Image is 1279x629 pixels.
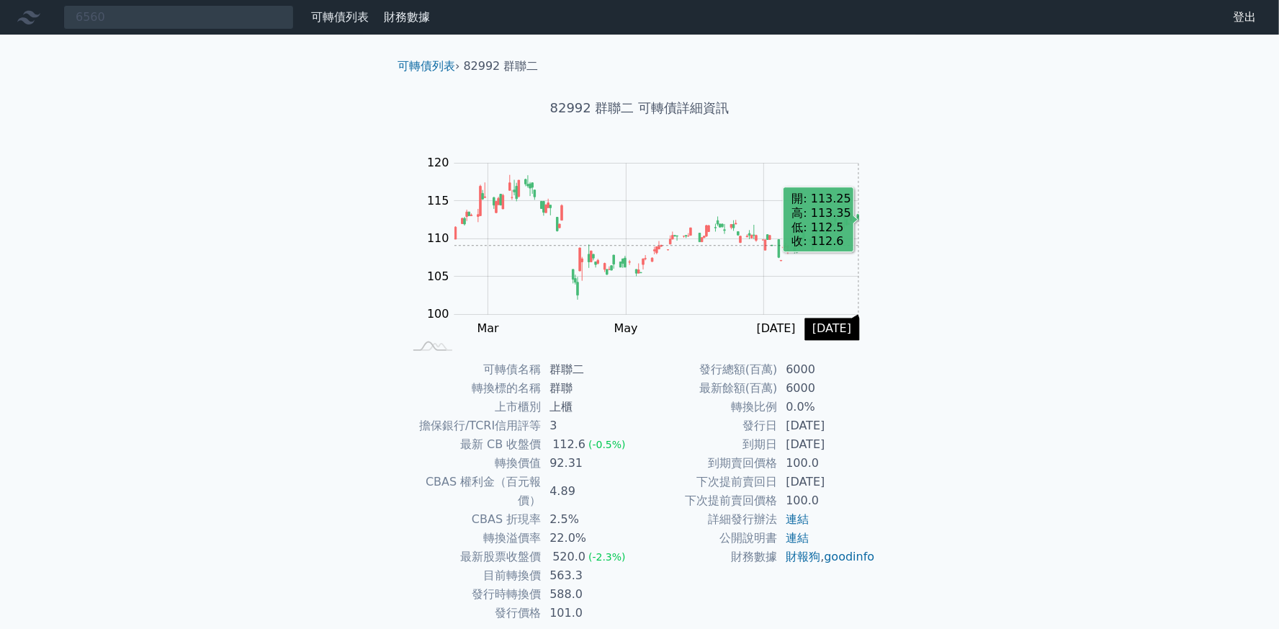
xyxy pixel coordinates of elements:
a: 財務數據 [384,10,430,24]
a: 連結 [786,512,809,526]
td: 上櫃 [541,398,639,416]
td: 轉換比例 [639,398,777,416]
a: goodinfo [824,550,874,563]
td: 發行總額(百萬) [639,360,777,379]
td: 目前轉換價 [403,566,541,585]
td: 6000 [777,379,876,398]
td: 100.0 [777,454,876,473]
td: [DATE] [777,435,876,454]
td: 群聯 [541,379,639,398]
tspan: [DATE] [757,321,796,335]
td: 財務數據 [639,548,777,566]
td: 563.3 [541,566,639,585]
td: CBAS 權利金（百元報價） [403,473,541,510]
h1: 82992 群聯二 可轉債詳細資訊 [386,98,893,118]
td: 到期賣回價格 [639,454,777,473]
td: 6000 [777,360,876,379]
input: 搜尋可轉債 代號／名稱 [63,5,294,30]
td: 擔保銀行/TCRI信用評等 [403,416,541,435]
td: 到期日 [639,435,777,454]
td: 公開說明書 [639,529,777,548]
td: 22.0% [541,529,639,548]
tspan: Mar [477,321,500,335]
td: 轉換標的名稱 [403,379,541,398]
tspan: 110 [427,231,449,245]
li: 82992 群聯二 [464,58,539,75]
td: 上市櫃別 [403,398,541,416]
td: CBAS 折現率 [403,510,541,529]
td: 101.0 [541,604,639,623]
td: 下次提前賣回日 [639,473,777,491]
tspan: May [614,321,638,335]
tspan: 105 [427,269,449,283]
td: 群聯二 [541,360,639,379]
span: (-2.3%) [588,551,626,563]
td: 最新餘額(百萬) [639,379,777,398]
td: 轉換溢價率 [403,529,541,548]
div: 112.6 [549,435,588,454]
td: [DATE] [777,473,876,491]
a: 連結 [786,531,809,545]
a: 財報狗 [786,550,820,563]
td: [DATE] [777,416,876,435]
td: 0.0% [777,398,876,416]
td: 發行日 [639,416,777,435]
li: › [398,58,459,75]
td: 3 [541,416,639,435]
td: 100.0 [777,491,876,510]
tspan: 115 [427,194,449,208]
td: 2.5% [541,510,639,529]
td: 發行價格 [403,604,541,623]
td: 588.0 [541,585,639,604]
td: 最新股票收盤價 [403,548,541,566]
td: 92.31 [541,454,639,473]
td: 發行時轉換價 [403,585,541,604]
td: 4.89 [541,473,639,510]
g: Chart [420,156,881,335]
a: 可轉債列表 [398,59,455,73]
span: (-0.5%) [588,439,626,450]
tspan: 120 [427,156,449,169]
td: 詳細發行辦法 [639,510,777,529]
td: , [777,548,876,566]
g: Series [454,175,858,300]
td: 可轉債名稱 [403,360,541,379]
td: 轉換價值 [403,454,541,473]
tspan: 100 [427,307,449,321]
a: 可轉債列表 [311,10,369,24]
div: 520.0 [549,548,588,566]
a: 登出 [1221,6,1267,29]
td: 下次提前賣回價格 [639,491,777,510]
td: 最新 CB 收盤價 [403,435,541,454]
